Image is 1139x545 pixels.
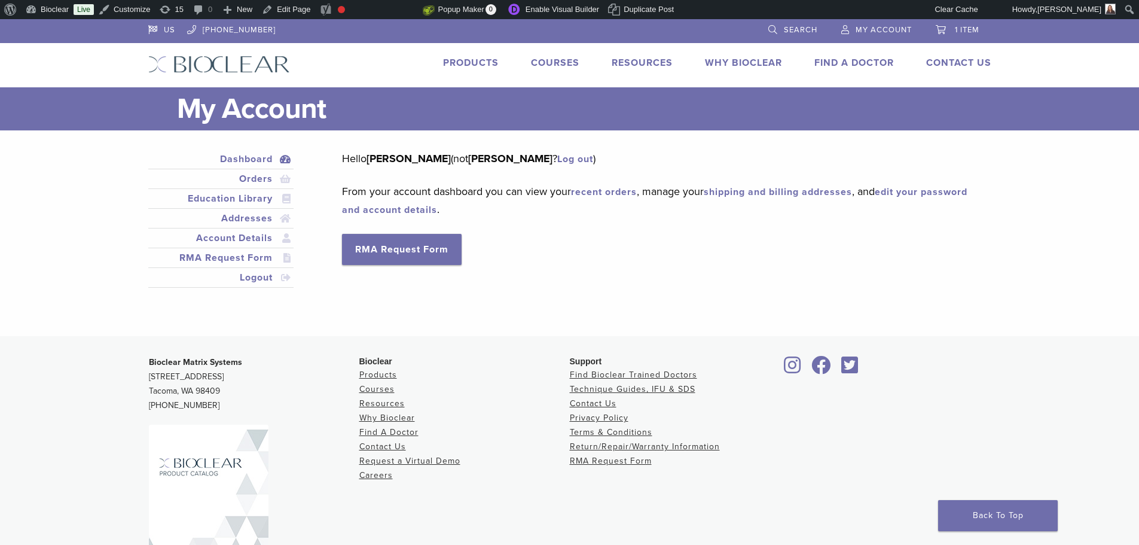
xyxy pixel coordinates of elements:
[359,370,397,380] a: Products
[359,398,405,409] a: Resources
[704,186,852,198] a: shipping and billing addresses
[570,398,616,409] a: Contact Us
[705,57,782,69] a: Why Bioclear
[151,251,292,265] a: RMA Request Form
[342,150,973,168] p: Hello (not ? )
[338,6,345,13] div: Focus keyphrase not set
[151,270,292,285] a: Logout
[557,153,593,165] a: Log out
[612,57,673,69] a: Resources
[342,234,462,265] a: RMA Request Form
[359,470,393,480] a: Careers
[780,363,805,375] a: Bioclear
[936,19,979,37] a: 1 item
[938,500,1058,531] a: Back To Top
[359,357,392,366] span: Bioclear
[151,152,292,166] a: Dashboard
[926,57,991,69] a: Contact Us
[955,25,979,35] span: 1 item
[485,4,496,15] span: 0
[531,57,579,69] a: Courses
[148,150,294,302] nav: Account pages
[359,427,419,437] a: Find A Doctor
[814,57,894,69] a: Find A Doctor
[570,384,695,394] a: Technique Guides, IFU & SDS
[570,357,602,366] span: Support
[359,456,460,466] a: Request a Virtual Demo
[356,3,423,17] img: Views over 48 hours. Click for more Jetpack Stats.
[570,427,652,437] a: Terms & Conditions
[808,363,835,375] a: Bioclear
[768,19,817,37] a: Search
[148,19,175,37] a: US
[1037,5,1101,14] span: [PERSON_NAME]
[187,19,276,37] a: [PHONE_NUMBER]
[443,57,499,69] a: Products
[149,355,359,413] p: [STREET_ADDRESS] Tacoma, WA 98409 [PHONE_NUMBER]
[149,357,242,367] strong: Bioclear Matrix Systems
[570,370,697,380] a: Find Bioclear Trained Doctors
[177,87,991,130] h1: My Account
[359,442,406,452] a: Contact Us
[74,4,94,15] a: Live
[342,182,973,218] p: From your account dashboard you can view your , manage your , and .
[148,56,290,73] img: Bioclear
[468,152,552,165] strong: [PERSON_NAME]
[151,191,292,206] a: Education Library
[570,413,628,423] a: Privacy Policy
[359,413,415,423] a: Why Bioclear
[151,172,292,186] a: Orders
[359,384,395,394] a: Courses
[571,186,637,198] a: recent orders
[151,231,292,245] a: Account Details
[570,456,652,466] a: RMA Request Form
[841,19,912,37] a: My Account
[367,152,451,165] strong: [PERSON_NAME]
[856,25,912,35] span: My Account
[784,25,817,35] span: Search
[151,211,292,226] a: Addresses
[838,363,863,375] a: Bioclear
[570,442,720,452] a: Return/Repair/Warranty Information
